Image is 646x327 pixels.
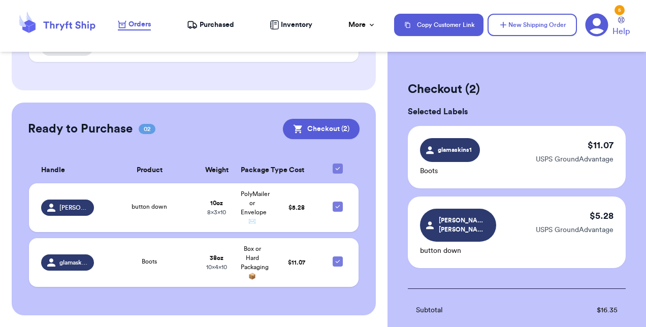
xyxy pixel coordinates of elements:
[590,209,613,223] p: $ 5.28
[283,119,360,139] button: Checkout (2)
[187,20,234,30] a: Purchased
[565,299,626,321] td: $ 16.35
[439,216,487,234] span: [PERSON_NAME].[PERSON_NAME]
[59,258,88,267] span: glamaskins1
[488,14,577,36] button: New Shipping Order
[420,166,480,176] p: Boots
[270,20,312,30] a: Inventory
[241,191,270,224] span: PolyMailer or Envelope ✉️
[408,299,565,321] td: Subtotal
[536,225,613,235] p: USPS GroundAdvantage
[41,165,65,176] span: Handle
[408,106,626,118] h3: Selected Labels
[128,19,151,29] span: Orders
[28,121,133,137] h2: Ready to Purchase
[139,124,155,134] span: 02
[612,25,630,38] span: Help
[612,17,630,38] a: Help
[100,157,200,183] th: Product
[270,157,324,183] th: Cost
[142,258,157,265] span: Boots
[207,209,226,215] span: 8 x 3 x 10
[348,20,376,30] div: More
[59,204,88,212] span: [PERSON_NAME].[PERSON_NAME]
[288,205,305,211] span: $ 5.28
[588,138,613,152] p: $ 11.07
[118,19,151,30] a: Orders
[437,145,473,154] span: glamaskins1
[615,5,625,15] div: 5
[199,157,235,183] th: Weight
[210,255,223,261] strong: 38 oz
[408,81,626,97] h2: Checkout ( 2 )
[585,13,608,37] a: 5
[536,154,613,165] p: USPS GroundAdvantage
[206,264,227,270] span: 10 x 4 x 10
[281,20,312,30] span: Inventory
[235,157,270,183] th: Package Type
[200,20,234,30] span: Purchased
[288,259,305,266] span: $ 11.07
[241,246,269,279] span: Box or Hard Packaging 📦
[132,204,167,210] span: button down
[420,246,496,256] p: button down
[394,14,483,36] button: Copy Customer Link
[210,200,223,206] strong: 10 oz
